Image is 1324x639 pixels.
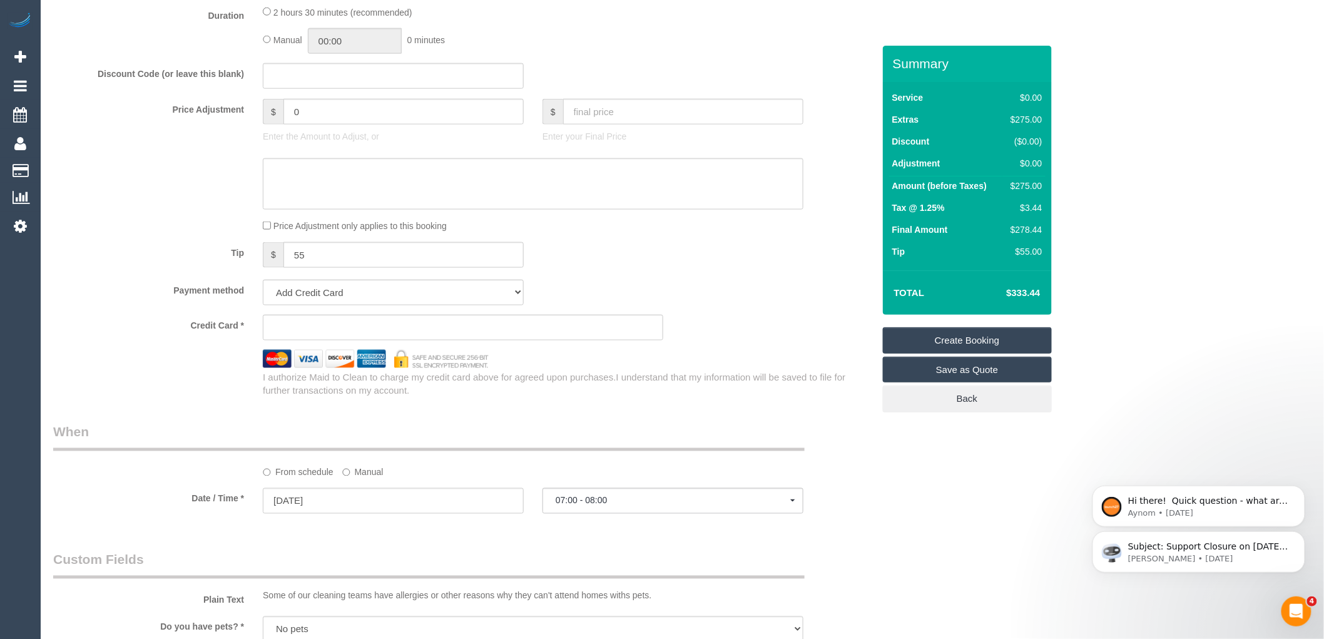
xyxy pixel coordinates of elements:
label: Do you have pets? * [44,616,253,633]
span: $ [263,99,283,125]
button: 07:00 - 08:00 [542,488,803,514]
legend: Custom Fields [53,551,805,579]
label: Discount [892,135,930,148]
h4: $333.44 [969,288,1040,299]
div: $55.00 [1006,245,1042,258]
label: Date / Time * [44,488,253,505]
label: Price Adjustment [44,99,253,116]
div: $3.44 [1006,202,1042,214]
label: Tip [892,245,905,258]
label: From schedule [263,462,334,479]
label: Adjustment [892,157,940,170]
label: Service [892,91,924,104]
label: Plain Text [44,590,253,606]
label: Discount Code (or leave this blank) [44,63,253,80]
label: Tip [44,242,253,259]
h3: Summary [893,56,1046,71]
span: 2 hours 30 minutes (recommended) [273,8,412,18]
label: Manual [342,462,384,479]
div: ($0.00) [1006,135,1042,148]
label: Tax @ 1.25% [892,202,945,214]
span: Price Adjustment only applies to this booking [273,222,447,232]
input: Manual [342,469,350,477]
legend: When [53,423,805,451]
p: Enter your Final Price [542,130,803,143]
label: Duration [44,5,253,22]
label: Credit Card * [44,315,253,332]
a: Save as Quote [883,357,1052,383]
label: Final Amount [892,223,948,236]
p: Enter the Amount to Adjust, or [263,130,524,143]
div: $278.44 [1006,223,1042,236]
span: 4 [1307,596,1317,606]
span: $ [542,99,563,125]
div: $275.00 [1006,180,1042,192]
p: Some of our cleaning teams have allergies or other reasons why they can't attend homes withs pets. [263,590,803,602]
span: $ [263,242,283,268]
iframe: Intercom notifications message [1074,406,1324,593]
div: I authorize Maid to Clean to charge my credit card above for agreed upon purchases. [253,371,882,398]
div: $0.00 [1006,157,1042,170]
iframe: Intercom live chat [1281,596,1311,626]
div: $0.00 [1006,91,1042,104]
input: From schedule [263,469,271,477]
img: credit cards [253,350,498,368]
iframe: Secure card payment input frame [273,322,653,333]
input: final price [563,99,803,125]
label: Payment method [44,280,253,297]
a: Create Booking [883,327,1052,354]
label: Amount (before Taxes) [892,180,987,192]
strong: Total [894,287,925,298]
input: DD/MM/YYYY [263,488,524,514]
img: Automaid Logo [8,13,33,30]
a: Back [883,386,1052,412]
div: $275.00 [1006,113,1042,126]
span: 0 minutes [407,35,446,45]
label: Extras [892,113,919,126]
span: Manual [273,35,302,45]
span: 07:00 - 08:00 [556,496,790,506]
